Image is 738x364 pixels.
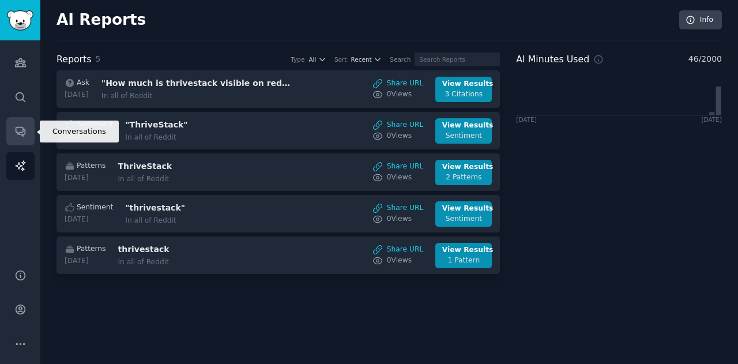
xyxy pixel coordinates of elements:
a: 0Views [372,89,423,100]
a: Sentiment[DATE]"thrivestack"In all of RedditShare URL0ViewsView ResultsSentiment [57,195,500,232]
span: All [308,55,316,63]
button: Recent [351,55,382,63]
div: [DATE] [65,90,89,100]
img: GummySearch logo [7,10,33,31]
h3: "How much is thrivestack visible on reddit?" [101,77,295,89]
div: In all of Reddit [125,133,319,143]
div: View Results [442,204,485,214]
a: View ResultsSentiment [435,201,492,227]
div: 2 Patterns [442,172,485,183]
a: 0Views [372,256,423,266]
div: In all of Reddit [101,91,295,102]
a: Info [679,10,722,30]
h3: "ThriveStack" [125,119,319,131]
a: View ResultsSentiment [435,118,492,144]
a: Share URL [372,78,423,89]
span: Patterns [77,244,106,254]
div: View Results [442,245,485,256]
div: [DATE] [701,115,722,123]
h3: ThriveStack [118,160,311,172]
div: [DATE] [516,115,537,123]
div: [DATE] [65,173,106,183]
a: Sentiment[DATE]"ThriveStack"In all of RedditShare URL0ViewsView ResultsSentiment [57,112,500,149]
div: View Results [442,79,485,89]
div: In all of Reddit [125,216,319,226]
div: Sentiment [442,214,485,224]
h2: AI Minutes Used [516,52,589,67]
h3: thrivestack [118,243,311,256]
div: View Results [442,162,485,172]
a: Ask[DATE]"How much is thrivestack visible on reddit?"In all of RedditShare URL0ViewsView Results3... [57,70,500,108]
h2: Reports [57,52,91,67]
div: [DATE] [65,215,113,225]
a: 0Views [372,172,423,183]
a: Share URL [372,203,423,213]
span: Ask [77,78,89,88]
div: [DATE] [65,256,106,267]
span: 5 [95,54,100,63]
a: Patterns[DATE]ThriveStackIn all of RedditShare URL0ViewsView Results2 Patterns [57,153,500,191]
a: View Results2 Patterns [435,160,492,185]
span: Sentiment [77,119,113,130]
a: Share URL [372,245,423,255]
input: Search Reports [415,52,500,66]
span: Recent [351,55,371,63]
a: View Results3 Citations [435,77,492,102]
div: 1 Pattern [442,256,485,266]
a: View Results1 Pattern [435,243,492,268]
a: Share URL [372,162,423,172]
div: In all of Reddit [118,174,311,185]
span: Patterns [77,161,106,171]
span: Sentiment [77,202,113,213]
div: 3 Citations [442,89,485,100]
a: 0Views [372,131,423,141]
div: Sentiment [442,131,485,141]
div: Sort [334,55,347,63]
h2: AI Reports [57,11,146,29]
div: [DATE] [65,132,113,142]
div: In all of Reddit [118,257,311,268]
a: Patterns[DATE]thrivestackIn all of RedditShare URL0ViewsView Results1 Pattern [57,237,500,274]
div: View Results [442,121,485,131]
div: Search [390,55,411,63]
button: All [308,55,326,63]
h3: "thrivestack" [125,202,319,214]
a: Share URL [372,120,423,130]
div: Type [291,55,304,63]
span: 46 / 2000 [688,53,722,65]
a: 0Views [372,214,423,224]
